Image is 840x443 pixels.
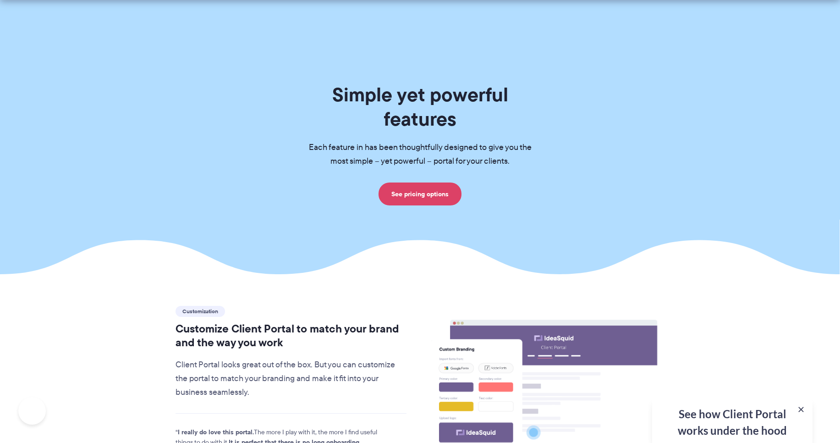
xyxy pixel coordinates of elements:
[176,358,407,399] p: Client Portal looks great out of the box. But you can customize the portal to match your branding...
[379,183,461,205] a: See pricing options
[176,322,407,349] h2: Customize Client Portal to match your brand and the way you work
[294,83,546,131] h1: Simple yet powerful features
[294,141,546,168] p: Each feature in has been thoughtfully designed to give you the most simple – yet powerful – porta...
[178,427,254,437] strong: I really do love this portal.
[176,306,225,317] span: Customization
[18,397,46,425] iframe: Toggle Customer Support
